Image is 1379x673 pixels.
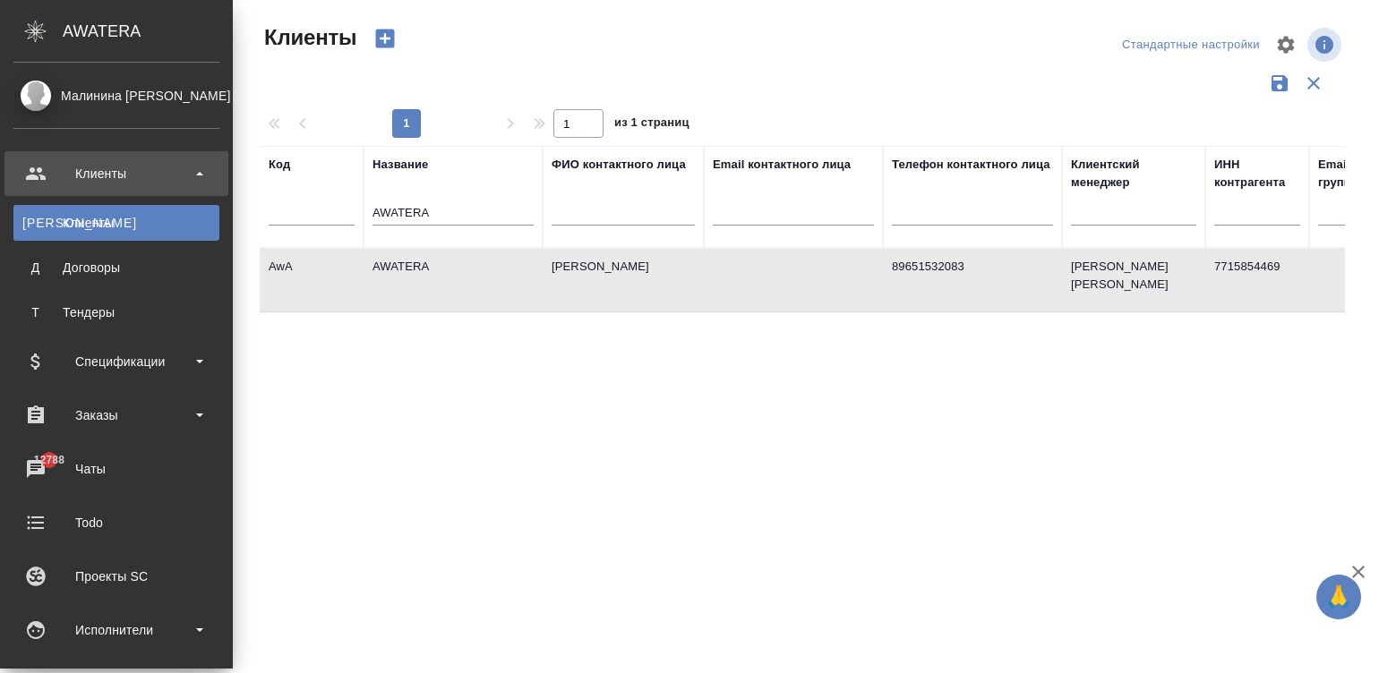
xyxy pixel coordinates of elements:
[260,249,364,311] td: AwA
[1323,578,1354,616] span: 🙏
[543,249,704,311] td: [PERSON_NAME]
[13,86,219,106] div: Малинина [PERSON_NAME]
[23,451,75,469] span: 12788
[13,250,219,285] a: ДДоговоры
[364,23,407,54] button: Создать
[13,402,219,429] div: Заказы
[63,13,233,49] div: AWATERA
[22,259,210,277] div: Договоры
[13,294,219,330] a: ТТендеры
[13,160,219,187] div: Клиенты
[1062,249,1205,311] td: [PERSON_NAME] [PERSON_NAME]
[4,447,228,491] a: 12788Чаты
[1307,28,1345,62] span: Посмотреть информацию
[13,509,219,536] div: Todo
[13,617,219,643] div: Исполнители
[22,214,210,232] div: Клиенты
[1205,249,1309,311] td: 7715854469
[552,156,686,174] div: ФИО контактного лица
[4,500,228,545] a: Todo
[13,348,219,375] div: Спецификации
[1118,31,1264,59] div: split button
[892,156,1050,174] div: Телефон контактного лица
[13,456,219,482] div: Чаты
[1263,66,1297,100] button: Сохранить фильтры
[614,112,689,138] span: из 1 страниц
[13,563,219,590] div: Проекты SC
[1264,23,1307,66] span: Настроить таблицу
[13,205,219,241] a: [PERSON_NAME]Клиенты
[1071,156,1196,192] div: Клиентский менеджер
[364,249,543,311] td: AWATERA
[373,156,428,174] div: Название
[1297,66,1331,100] button: Сбросить фильтры
[22,303,210,321] div: Тендеры
[713,156,851,174] div: Email контактного лица
[4,554,228,599] a: Проекты SC
[269,156,290,174] div: Код
[1316,575,1361,619] button: 🙏
[1214,156,1300,192] div: ИНН контрагента
[892,258,1053,276] p: 89651532083
[260,23,356,52] span: Клиенты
